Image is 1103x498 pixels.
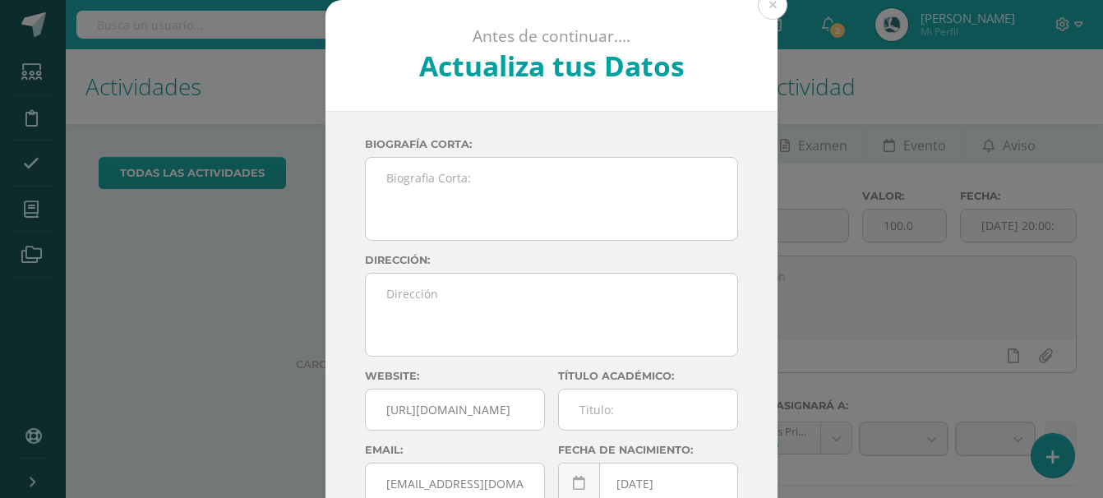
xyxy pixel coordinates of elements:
[558,444,738,456] label: Fecha de nacimiento:
[559,390,737,430] input: Titulo:
[365,138,738,150] label: Biografía corta:
[370,26,734,47] p: Antes de continuar....
[370,47,734,85] h2: Actualiza tus Datos
[365,444,545,456] label: Email:
[365,370,545,382] label: Website:
[558,370,738,382] label: Título académico:
[366,390,544,430] input: Sitio Web:
[365,254,738,266] label: Dirección:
